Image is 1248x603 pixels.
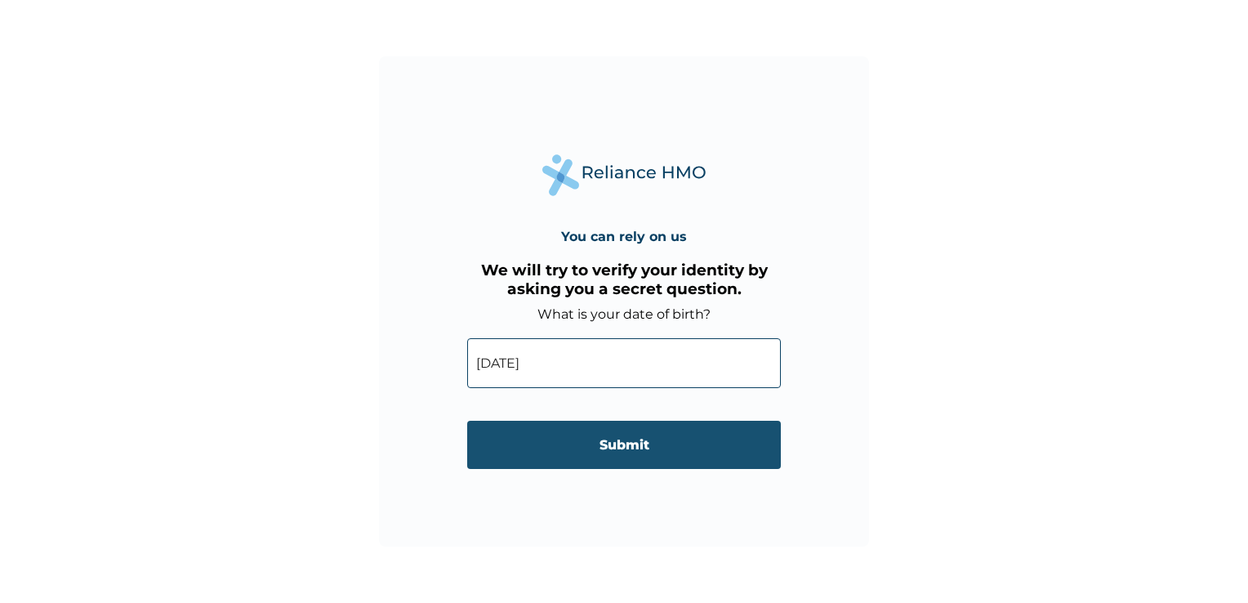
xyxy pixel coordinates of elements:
[537,306,711,322] label: What is your date of birth?
[467,421,781,469] input: Submit
[467,338,781,388] input: DD-MM-YYYY
[542,154,706,196] img: Reliance Health's Logo
[561,229,687,244] h4: You can rely on us
[467,261,781,298] h3: We will try to verify your identity by asking you a secret question.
